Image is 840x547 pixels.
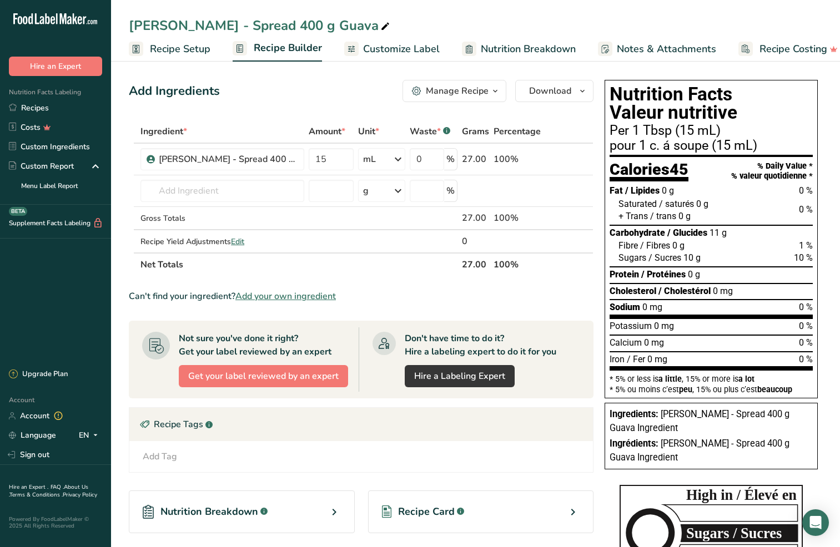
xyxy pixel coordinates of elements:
span: 11 g [710,227,727,238]
span: Cholesterol [610,286,656,296]
span: 0 mg [644,337,664,348]
div: 27.00 [462,153,489,166]
span: Edit [231,236,244,247]
button: Hire an Expert [9,57,102,76]
div: Waste [410,125,450,138]
button: Download [515,80,593,102]
div: EN [79,429,102,442]
span: Fibre [618,240,638,251]
span: Ingredient [140,125,187,138]
a: Recipe Setup [129,37,210,62]
span: / Protéines [641,269,686,280]
span: Fat [610,185,623,196]
input: Add Ingredient [140,180,304,202]
a: Terms & Conditions . [9,491,63,499]
span: 45 [670,160,688,179]
div: Recipe Tags [129,408,593,441]
div: g [363,184,369,197]
span: Notes & Attachments [617,42,716,57]
span: 10 g [683,252,701,263]
div: 0 [462,235,489,248]
div: Gross Totals [140,212,304,224]
span: Recipe Setup [150,42,210,57]
a: Customize Label [344,37,440,62]
span: Sodium [610,302,640,312]
span: 0 mg [642,302,662,312]
span: 0 g [662,185,674,196]
span: a lot [738,374,755,383]
span: 0 % [799,354,813,364]
div: Can't find your ingredient? [129,290,593,303]
h1: Nutrition Facts Valeur nutritive [610,85,813,122]
span: / Lipides [625,185,660,196]
span: Percentage [494,125,541,138]
span: beaucoup [757,385,792,394]
span: 0 mg [713,286,733,296]
a: Notes & Attachments [598,37,716,62]
span: 0 % [799,185,813,196]
span: 0 mg [647,354,667,364]
span: 1 % [799,240,813,251]
span: Get your label reviewed by an expert [188,369,339,383]
div: Add Tag [143,450,177,463]
div: Recipe Yield Adjustments [140,236,304,247]
span: / Fibres [640,240,670,251]
a: FAQ . [51,483,64,491]
span: Nutrition Breakdown [160,504,258,519]
span: Ingredients: [610,409,658,419]
a: Privacy Policy [63,491,97,499]
span: Ingrédients: [610,438,658,449]
div: BETA [9,207,27,216]
div: Not sure you've done it right? Get your label reviewed by an expert [179,332,331,358]
div: 27.00 [462,211,489,225]
tspan: High in / Élevé en [686,487,797,504]
a: Nutrition Breakdown [462,37,576,62]
span: 0 g [688,269,700,280]
div: Manage Recipe [426,84,489,98]
span: 0 g [696,199,708,209]
button: Manage Recipe [403,80,506,102]
span: / Fer [627,354,645,364]
span: Iron [610,354,625,364]
th: Net Totals [138,252,460,276]
div: Powered By FoodLabelMaker © 2025 All Rights Reserved [9,516,102,529]
div: pour 1 c. á soupe (15 mL) [610,139,813,153]
div: 100% [494,211,541,225]
a: Hire a Labeling Expert [405,365,515,387]
span: / trans [650,211,676,221]
span: Sugars [618,252,646,263]
div: Add Ingredients [129,82,220,100]
div: Open Intercom Messenger [802,509,829,536]
span: 10 % [794,252,813,263]
span: 0 % [799,302,813,312]
span: Carbohydrate [610,227,665,238]
a: Recipe Builder [233,36,322,62]
span: Download [529,84,571,98]
span: Calcium [610,337,642,348]
span: Amount [309,125,345,138]
div: Calories [610,161,688,182]
span: / Glucides [667,227,707,238]
span: Unit [358,125,379,138]
button: Get your label reviewed by an expert [179,365,348,387]
th: 100% [491,252,543,276]
div: Per 1 Tbsp (15 mL) [610,124,813,138]
span: 0 mg [654,321,674,331]
section: * 5% or less is , 15% or more is [610,371,813,393]
div: Upgrade Plan [9,369,68,380]
span: 0 % [799,321,813,331]
span: Add your own ingredient [235,290,336,303]
div: Don't have time to do it? Hire a labeling expert to do it for you [405,332,556,358]
th: 27.00 [460,252,491,276]
span: Grams [462,125,489,138]
a: Language [9,426,56,445]
div: 100% [494,153,541,166]
div: [PERSON_NAME] - Spread 400 g Guava [129,16,392,36]
div: [PERSON_NAME] - Spread 400 g Guava Ingredient [159,153,298,166]
a: Hire an Expert . [9,483,48,491]
span: Recipe Builder [254,40,322,55]
tspan: Sugars / Sucres [686,526,782,542]
div: % Daily Value * % valeur quotidienne * [731,161,813,181]
div: Custom Report [9,160,74,172]
span: 0 g [678,211,691,221]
